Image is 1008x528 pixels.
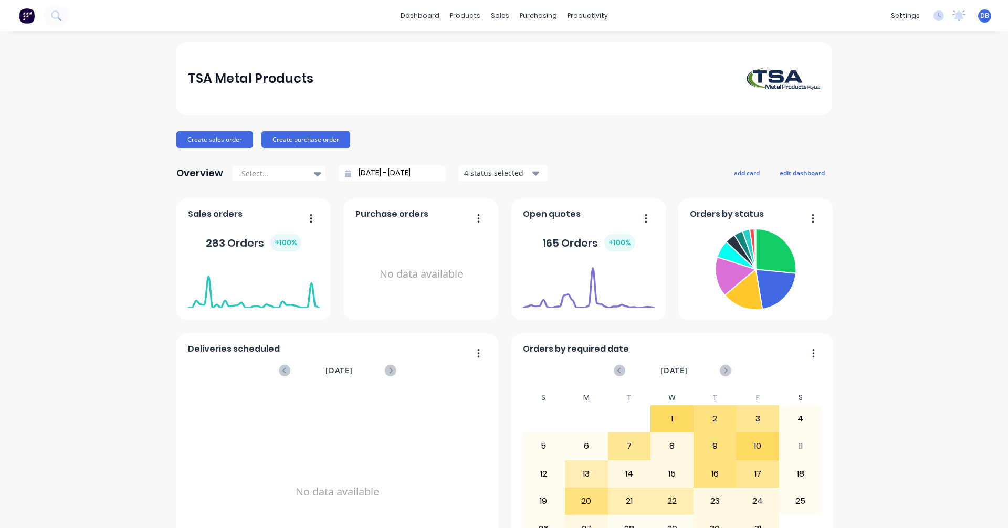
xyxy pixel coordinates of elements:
[780,433,822,459] div: 11
[773,166,832,179] button: edit dashboard
[565,461,607,487] div: 13
[565,390,608,405] div: M
[355,225,487,324] div: No data available
[523,343,629,355] span: Orders by required date
[562,8,613,24] div: productivity
[608,390,651,405] div: T
[522,390,565,405] div: S
[737,488,779,514] div: 24
[19,8,35,24] img: Factory
[737,406,779,432] div: 3
[651,461,693,487] div: 15
[445,8,486,24] div: products
[608,433,650,459] div: 7
[980,11,989,20] span: DB
[651,433,693,459] div: 8
[542,234,635,251] div: 165 Orders
[651,406,693,432] div: 1
[694,488,736,514] div: 23
[565,433,607,459] div: 6
[694,433,736,459] div: 9
[523,433,565,459] div: 5
[737,461,779,487] div: 17
[727,166,766,179] button: add card
[206,234,301,251] div: 283 Orders
[261,131,350,148] button: Create purchase order
[780,461,822,487] div: 18
[395,8,445,24] a: dashboard
[694,406,736,432] div: 2
[176,131,253,148] button: Create sales order
[737,433,779,459] div: 10
[736,390,779,405] div: F
[608,488,650,514] div: 21
[565,488,607,514] div: 20
[886,8,925,24] div: settings
[604,234,635,251] div: + 100 %
[458,165,548,181] button: 4 status selected
[188,208,243,220] span: Sales orders
[176,163,223,184] div: Overview
[464,167,530,178] div: 4 status selected
[690,208,764,220] span: Orders by status
[523,488,565,514] div: 19
[694,390,737,405] div: T
[523,461,565,487] div: 12
[651,488,693,514] div: 22
[270,234,301,251] div: + 100 %
[694,461,736,487] div: 16
[355,208,428,220] span: Purchase orders
[523,208,581,220] span: Open quotes
[747,68,820,90] img: TSA Metal Products
[608,461,650,487] div: 14
[780,488,822,514] div: 25
[188,68,313,89] div: TSA Metal Products
[325,365,353,376] span: [DATE]
[650,390,694,405] div: W
[779,390,822,405] div: S
[660,365,688,376] span: [DATE]
[780,406,822,432] div: 4
[514,8,562,24] div: purchasing
[486,8,514,24] div: sales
